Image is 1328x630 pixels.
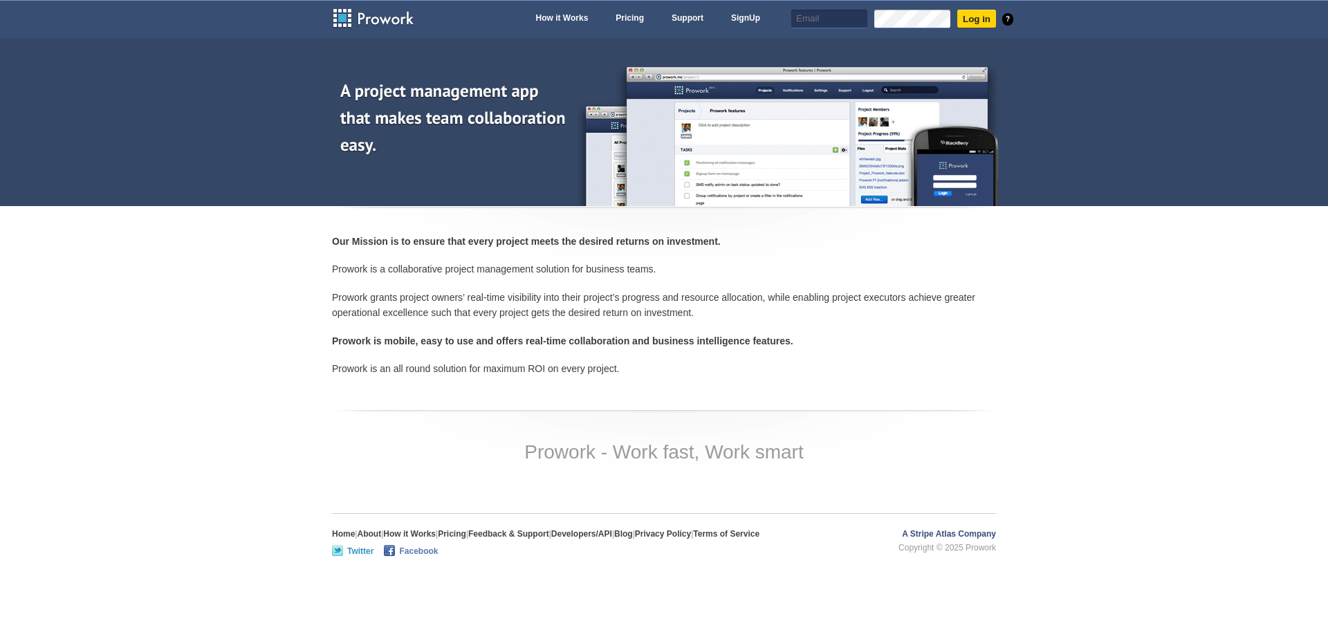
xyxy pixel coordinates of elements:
a: How it Works [529,10,596,29]
input: Email [791,10,867,28]
a: About [357,529,381,539]
strong: Our Mission is to ensure that every project meets the desired returns on investment. [332,236,721,247]
a: Feedback & Support [468,529,549,539]
a: Pricing [609,10,651,29]
span: Copyright © 2025 Prowork [898,541,996,555]
a: ? [1002,13,1013,26]
a: Twitter [332,545,373,556]
a: Support [665,10,710,29]
a: Terms of Service [693,529,759,539]
a: SignUp [724,10,767,29]
a: Blog [614,529,633,539]
p: Prowork is an all round solution for maximum ROI on every project. [332,361,996,376]
a: How it Works [383,529,436,539]
a: Privacy Policy [635,529,691,539]
a: A Stripe Atlas Company [902,528,996,541]
p: | | | | | | | | [332,528,759,555]
p: Prowork is a collaborative project management solution for business teams. [332,261,996,277]
strong: Prowork is mobile, easy to use and offers real-time collaboration and business intelligence featu... [332,335,793,346]
a: Prowork [332,8,432,29]
a: Developers/API [551,529,612,539]
div: Prowork - Work fast, Work smart [332,409,996,492]
a: Pricing [438,529,466,539]
a: Home [332,529,355,539]
p: Prowork grants project owners’ real-time visibility into their project’s progress and resource al... [332,290,996,321]
input: Log in [957,10,996,28]
a: Facebook [384,545,438,556]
